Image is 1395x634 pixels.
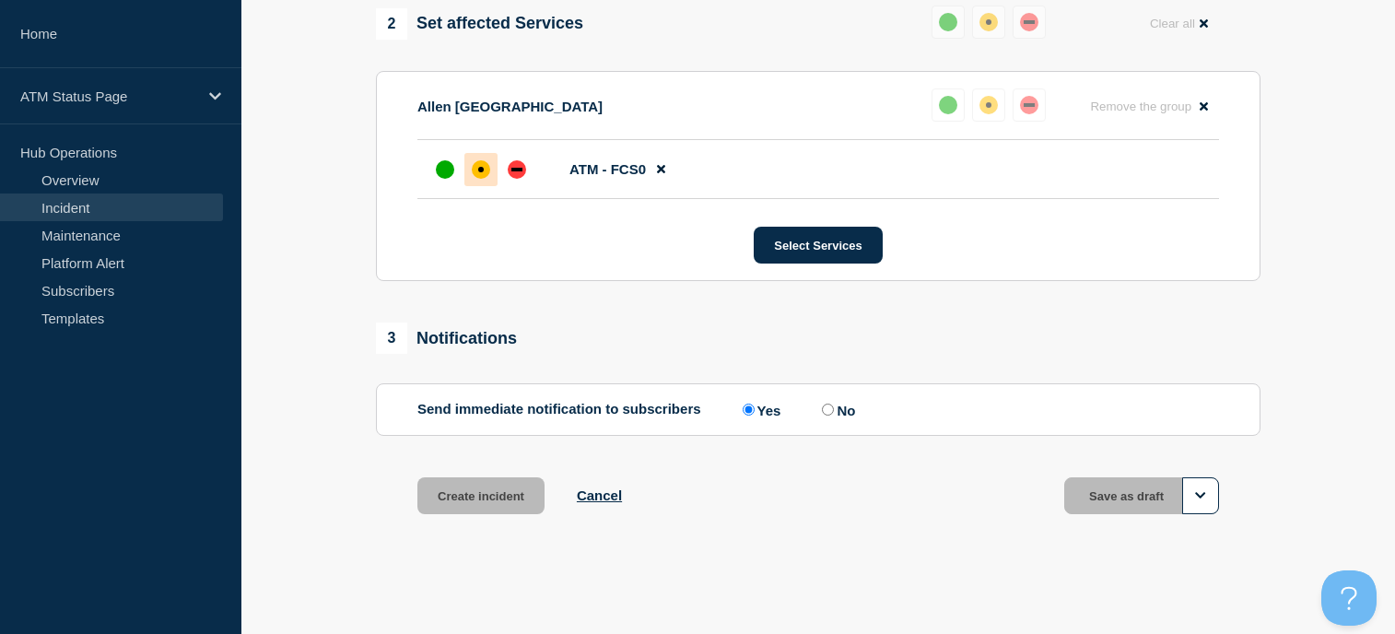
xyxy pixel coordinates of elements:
[1013,6,1046,39] button: down
[376,8,583,40] div: Set affected Services
[932,6,965,39] button: up
[20,88,197,104] p: ATM Status Page
[417,401,701,418] p: Send immediate notification to subscribers
[376,8,407,40] span: 2
[417,401,1219,418] div: Send immediate notification to subscribers
[577,487,622,503] button: Cancel
[1020,96,1038,114] div: down
[817,401,855,418] label: No
[738,401,781,418] label: Yes
[754,227,882,264] button: Select Services
[972,88,1005,122] button: affected
[376,323,517,354] div: Notifications
[1321,570,1377,626] iframe: Help Scout Beacon - Open
[932,88,965,122] button: up
[1182,477,1219,514] button: Options
[939,13,957,31] div: up
[1064,477,1219,514] button: Save as draft
[376,323,407,354] span: 3
[417,99,603,114] p: Allen [GEOGRAPHIC_DATA]
[822,404,834,416] input: No
[939,96,957,114] div: up
[508,160,526,179] div: down
[1139,6,1219,41] button: Clear all
[979,13,998,31] div: affected
[569,161,646,177] span: ATM - FCS0
[972,6,1005,39] button: affected
[417,477,545,514] button: Create incident
[1079,88,1219,124] button: Remove the group
[436,160,454,179] div: up
[472,160,490,179] div: affected
[1013,88,1046,122] button: down
[1090,100,1191,113] span: Remove the group
[743,404,755,416] input: Yes
[979,96,998,114] div: affected
[1020,13,1038,31] div: down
